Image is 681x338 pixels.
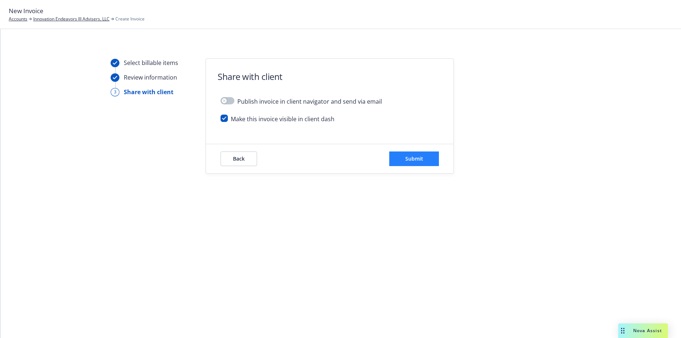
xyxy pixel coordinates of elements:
div: Select billable items [124,58,178,67]
div: Drag to move [618,323,627,338]
span: Submit [405,155,423,162]
button: Back [221,151,257,166]
button: Submit [389,151,439,166]
span: Make this invoice visible in client dash [231,115,334,123]
span: Back [233,155,245,162]
span: Create Invoice [115,16,145,22]
h1: Share with client [218,70,283,82]
div: 3 [111,88,119,96]
span: Publish invoice in client navigator and send via email [237,97,382,106]
div: Review information [124,73,177,82]
a: Accounts [9,16,27,22]
div: Share with client [124,88,173,96]
a: Innovation Endeavors III Advisers, LLC [33,16,110,22]
span: New Invoice [9,6,43,16]
button: Nova Assist [618,323,668,338]
span: Nova Assist [633,327,662,334]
